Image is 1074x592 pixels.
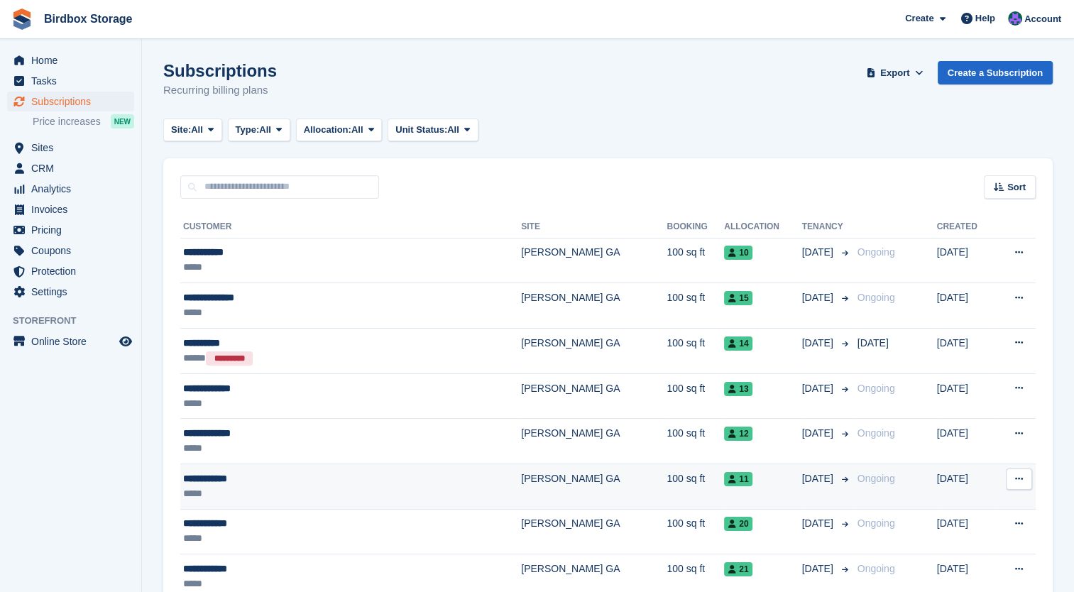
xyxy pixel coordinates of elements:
td: 100 sq ft [667,509,724,554]
span: [DATE] [802,471,836,486]
span: Ongoing [857,246,895,258]
th: Allocation [724,216,801,239]
td: 100 sq ft [667,419,724,464]
a: Birdbox Storage [38,7,138,31]
span: Subscriptions [31,92,116,111]
a: menu [7,92,134,111]
span: Invoices [31,199,116,219]
span: Ongoing [857,383,895,394]
span: All [191,123,203,137]
span: Price increases [33,115,101,128]
h1: Subscriptions [163,61,277,80]
span: [DATE] [802,290,836,305]
span: Coupons [31,241,116,261]
span: Sort [1007,180,1026,194]
td: 100 sq ft [667,283,724,329]
span: Ongoing [857,473,895,484]
th: Created [937,216,994,239]
td: [PERSON_NAME] GA [521,509,667,554]
a: menu [7,138,134,158]
span: 11 [724,472,752,486]
span: Online Store [31,331,116,351]
td: 100 sq ft [667,328,724,373]
td: 100 sq ft [667,373,724,419]
span: 12 [724,427,752,441]
span: 21 [724,562,752,576]
button: Unit Status: All [388,119,478,142]
td: [DATE] [937,464,994,510]
span: Ongoing [857,427,895,439]
td: [PERSON_NAME] GA [521,373,667,419]
td: [DATE] [937,509,994,554]
span: Help [975,11,995,26]
td: 100 sq ft [667,464,724,510]
td: [DATE] [937,373,994,419]
span: [DATE] [802,336,836,351]
td: [PERSON_NAME] GA [521,283,667,329]
span: CRM [31,158,116,178]
span: Tasks [31,71,116,91]
span: [DATE] [802,245,836,260]
span: Allocation: [304,123,351,137]
span: Unit Status: [395,123,447,137]
img: stora-icon-8386f47178a22dfd0bd8f6a31ec36ba5ce8667c1dd55bd0f319d3a0aa187defe.svg [11,9,33,30]
a: Preview store [117,333,134,350]
span: 15 [724,291,752,305]
span: All [447,123,459,137]
td: [DATE] [937,419,994,464]
span: Analytics [31,179,116,199]
th: Tenancy [802,216,852,239]
span: Export [880,66,909,80]
td: [PERSON_NAME] GA [521,419,667,464]
span: Ongoing [857,563,895,574]
span: [DATE] [802,516,836,531]
button: Type: All [228,119,290,142]
a: menu [7,241,134,261]
button: Allocation: All [296,119,383,142]
a: menu [7,199,134,219]
a: Price increases NEW [33,114,134,129]
span: Sites [31,138,116,158]
span: All [351,123,363,137]
a: menu [7,331,134,351]
a: menu [7,50,134,70]
button: Export [864,61,926,84]
span: Home [31,50,116,70]
span: 20 [724,517,752,531]
span: [DATE] [802,561,836,576]
a: menu [7,220,134,240]
td: [PERSON_NAME] GA [521,464,667,510]
span: 14 [724,336,752,351]
a: Create a Subscription [938,61,1053,84]
span: 13 [724,382,752,396]
td: [DATE] [937,328,994,373]
a: menu [7,282,134,302]
a: menu [7,179,134,199]
span: Create [905,11,933,26]
th: Booking [667,216,724,239]
a: menu [7,71,134,91]
span: 10 [724,246,752,260]
span: Ongoing [857,292,895,303]
td: [DATE] [937,238,994,283]
span: Storefront [13,314,141,328]
span: Pricing [31,220,116,240]
p: Recurring billing plans [163,82,277,99]
span: [DATE] [802,381,836,396]
img: Brian Fey/Brenton Franklin [1008,11,1022,26]
a: menu [7,158,134,178]
th: Site [521,216,667,239]
span: Site: [171,123,191,137]
span: [DATE] [802,426,836,441]
span: Account [1024,12,1061,26]
td: [DATE] [937,283,994,329]
span: Settings [31,282,116,302]
span: Protection [31,261,116,281]
td: 100 sq ft [667,238,724,283]
td: [PERSON_NAME] GA [521,238,667,283]
span: All [259,123,271,137]
span: Type: [236,123,260,137]
button: Site: All [163,119,222,142]
a: menu [7,261,134,281]
span: Ongoing [857,517,895,529]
